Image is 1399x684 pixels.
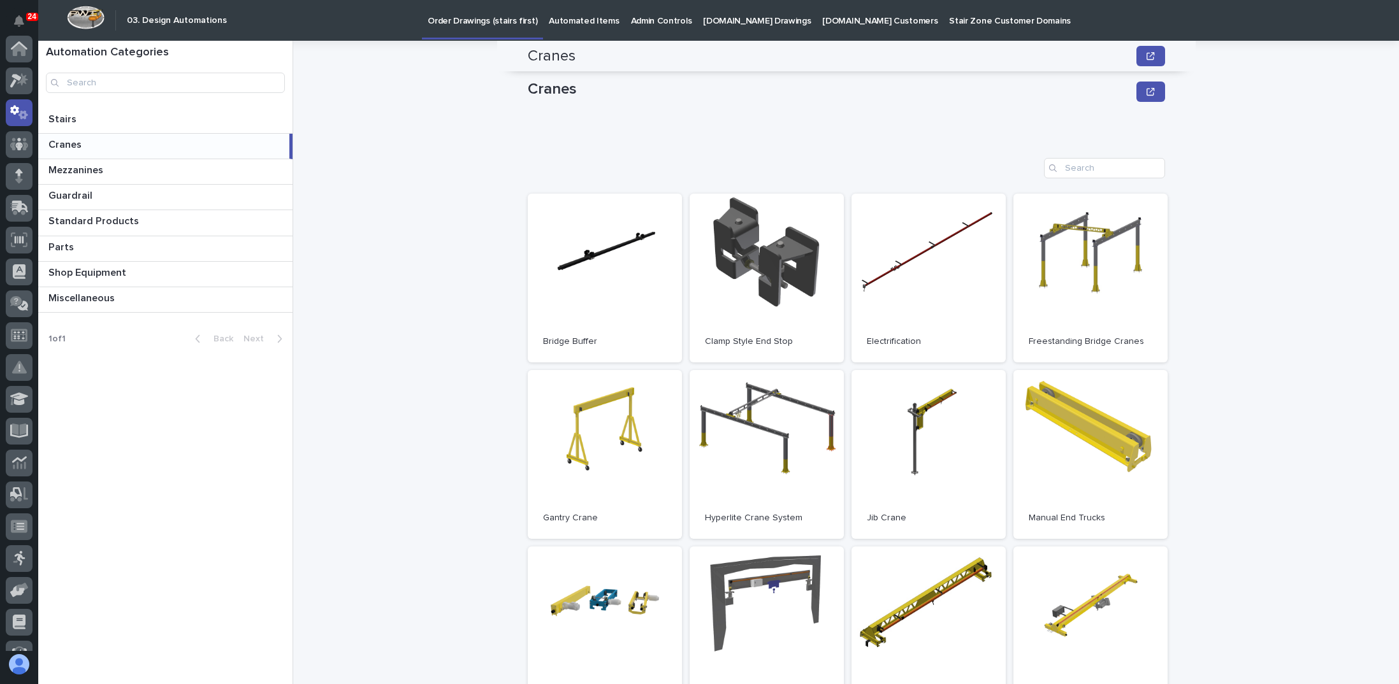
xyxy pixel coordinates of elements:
button: users-avatar [6,651,33,678]
p: Cranes [48,136,84,151]
p: Jib Crane [867,513,990,524]
p: Mezzanines [48,162,106,176]
button: Notifications [6,8,33,34]
a: MiscellaneousMiscellaneous [38,287,293,313]
a: StairsStairs [38,108,293,134]
div: Notifications24 [16,15,33,36]
a: PartsParts [38,236,293,262]
a: Electrification [852,194,1006,362]
a: Bridge Buffer [528,194,682,362]
p: Manual End Trucks [1029,513,1152,524]
p: Hyperlite Crane System [705,513,829,524]
a: Freestanding Bridge Cranes [1013,194,1168,362]
p: Electrification [867,336,990,347]
span: Back [206,334,233,343]
a: Hyperlite Crane System [690,370,844,539]
h2: 03. Design Automations [127,15,227,26]
p: Freestanding Bridge Cranes [1029,336,1152,347]
p: 1 of 1 [38,324,76,355]
a: GuardrailGuardrail [38,185,293,210]
input: Search [46,73,285,93]
p: Miscellaneous [48,290,117,304]
h2: Cranes [528,47,576,66]
a: Standard ProductsStandard Products [38,210,293,236]
p: Shop Equipment [48,264,129,279]
a: Clamp Style End Stop [690,194,844,362]
p: Bridge Buffer [543,336,667,347]
img: Workspace Logo [67,6,105,29]
a: Shop EquipmentShop Equipment [38,262,293,287]
p: Gantry Crane [543,513,667,524]
input: Search [1044,158,1165,178]
p: Standard Products [48,213,141,227]
button: Back [185,333,238,345]
p: Guardrail [48,187,95,202]
p: 24 [28,12,36,21]
a: Jib Crane [852,370,1006,539]
button: Next [238,333,293,345]
p: Clamp Style End Stop [705,336,829,347]
h1: Automation Categories [46,46,285,60]
a: Gantry Crane [528,370,682,539]
a: MezzaninesMezzanines [38,159,293,185]
a: Manual End Trucks [1013,370,1168,539]
a: CranesCranes [38,134,293,159]
p: Stairs [48,111,79,125]
p: Cranes [528,80,1132,99]
span: Next [243,334,272,343]
p: Parts [48,239,76,253]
